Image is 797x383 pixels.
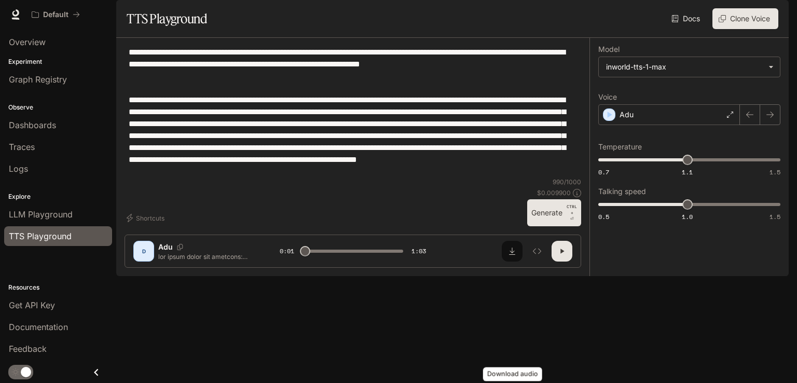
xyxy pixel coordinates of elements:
p: Temperature [598,143,642,151]
div: inworld-tts-1-max [606,62,763,72]
button: Download audio [502,241,523,262]
span: 1.0 [682,212,693,221]
span: 0.5 [598,212,609,221]
span: 1.1 [682,168,693,176]
p: lor ipsum dolor sit ametcons: “Adi’e sed doei tempori utl, Etdolo! Mag’a enima!” Min ve quis nost... [158,252,255,261]
button: Copy Voice ID [173,244,187,250]
p: ⏎ [567,203,577,222]
span: 1.5 [769,212,780,221]
p: Talking speed [598,188,646,195]
button: Inspect [527,241,547,262]
p: Adu [620,110,634,120]
button: Shortcuts [125,210,169,226]
h1: TTS Playground [127,8,207,29]
button: Clone Voice [712,8,778,29]
span: 1:03 [411,246,426,256]
p: CTRL + [567,203,577,216]
span: 1.5 [769,168,780,176]
div: Download audio [483,367,542,381]
span: 0:01 [280,246,294,256]
p: Default [43,10,68,19]
p: Adu [158,242,173,252]
a: Docs [669,8,704,29]
button: All workspaces [27,4,85,25]
button: GenerateCTRL +⏎ [527,199,581,226]
span: 0.7 [598,168,609,176]
div: inworld-tts-1-max [599,57,780,77]
div: D [135,243,152,259]
p: Model [598,46,620,53]
p: Voice [598,93,617,101]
